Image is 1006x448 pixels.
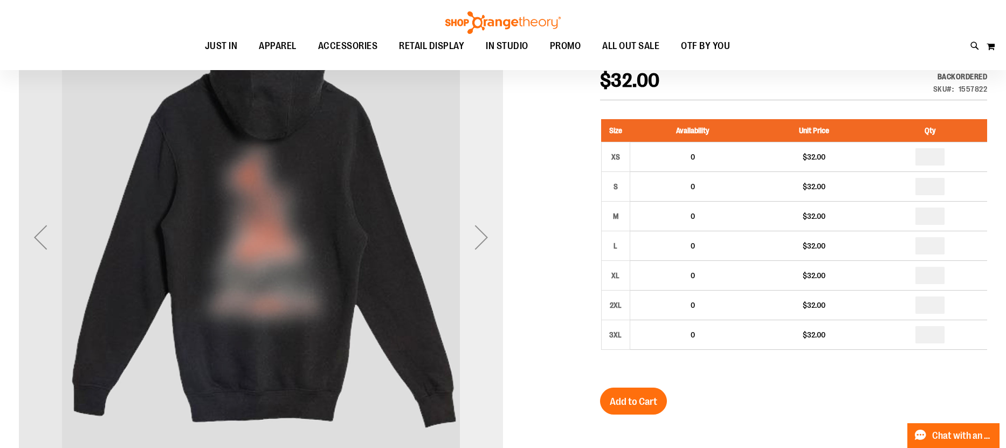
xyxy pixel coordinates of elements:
span: 0 [691,301,695,309]
span: Add to Cart [610,396,657,408]
th: Unit Price [755,119,873,142]
div: $32.00 [761,270,867,281]
span: Chat with an Expert [932,431,993,441]
div: $32.00 [761,300,867,311]
div: L [608,238,624,254]
div: XL [608,267,624,284]
th: Size [601,119,630,142]
span: RETAIL DISPLAY [399,34,464,58]
th: Availability [630,119,755,142]
div: 1557822 [959,84,988,94]
span: 0 [691,153,695,161]
span: JUST IN [205,34,238,58]
div: $32.00 [761,211,867,222]
div: XS [608,149,624,165]
span: 0 [691,182,695,191]
div: Backordered [933,71,988,82]
span: PROMO [550,34,581,58]
div: S [608,178,624,195]
span: 0 [691,212,695,220]
div: $32.00 [761,240,867,251]
button: Chat with an Expert [907,423,1000,448]
span: 0 [691,330,695,339]
div: $32.00 [761,329,867,340]
span: 0 [691,242,695,250]
strong: SKU [933,85,954,93]
div: $32.00 [761,151,867,162]
div: $32.00 [761,181,867,192]
th: Qty [873,119,987,142]
div: 2XL [608,297,624,313]
span: 0 [691,271,695,280]
span: ALL OUT SALE [602,34,659,58]
div: Availability [933,71,988,82]
div: 3XL [608,327,624,343]
span: APPAREL [259,34,297,58]
span: $32.00 [600,70,660,92]
button: Add to Cart [600,388,667,415]
span: ACCESSORIES [318,34,378,58]
img: Shop Orangetheory [444,11,562,34]
div: M [608,208,624,224]
span: OTF BY YOU [681,34,730,58]
span: IN STUDIO [486,34,528,58]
